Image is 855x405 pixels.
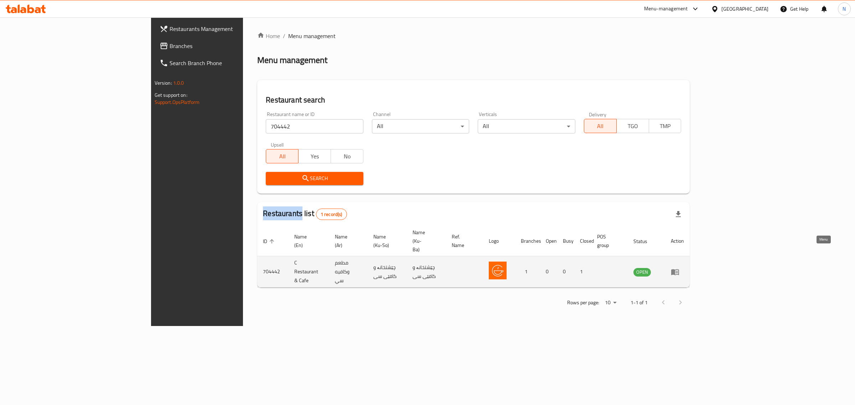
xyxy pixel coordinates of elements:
td: C Restaurant & Cafe [289,256,329,288]
h2: Restaurant search [266,95,681,105]
nav: breadcrumb [257,32,690,40]
span: 1 record(s) [316,211,347,218]
button: Search [266,172,363,185]
th: Closed [574,226,591,256]
input: Search for restaurant name or ID.. [266,119,363,133]
span: Name (Ar) [335,232,359,249]
td: 0 [557,256,574,288]
button: All [266,149,299,163]
th: Logo [483,226,515,256]
a: Search Branch Phone [154,54,294,72]
button: All [584,119,617,133]
span: Yes [301,151,328,162]
p: 1-1 of 1 [631,298,648,307]
table: enhanced table [257,226,690,288]
div: Rows per page: [602,298,619,308]
th: Busy [557,226,574,256]
span: Status [633,237,657,246]
div: OPEN [633,268,651,277]
img: C Restaurant & Cafe [489,262,507,279]
span: Menu management [288,32,336,40]
a: Branches [154,37,294,54]
td: مطعم وكافيه سي [329,256,367,288]
p: Rows per page: [567,298,599,307]
button: TGO [616,119,649,133]
span: OPEN [633,268,651,276]
span: All [587,121,614,131]
h2: Restaurants list [263,208,347,220]
span: Name (En) [294,232,321,249]
span: TMP [652,121,679,131]
span: No [334,151,361,162]
td: 0 [540,256,557,288]
td: 1 [574,256,591,288]
div: [GEOGRAPHIC_DATA] [721,5,768,13]
label: Upsell [271,142,284,147]
span: All [269,151,296,162]
span: ID [263,237,276,246]
span: Name (Ku-Ba) [413,228,437,254]
button: TMP [649,119,682,133]
span: Get support on: [155,90,187,100]
th: Action [665,226,690,256]
div: All [478,119,575,133]
button: Yes [298,149,331,163]
div: All [372,119,470,133]
span: Restaurants Management [170,25,288,33]
span: POS group [597,232,620,249]
span: Ref. Name [452,232,475,249]
span: Version: [155,78,172,88]
a: Support.OpsPlatform [155,98,200,107]
span: Search [271,174,358,183]
span: TGO [620,121,646,131]
label: Delivery [589,112,607,117]
td: 1 [515,256,540,288]
div: Export file [670,206,687,223]
span: Name (Ku-So) [373,232,398,249]
span: Branches [170,42,288,50]
a: Restaurants Management [154,20,294,37]
td: چێشتخانە و کافێی سی [407,256,446,288]
span: 1.0.0 [173,78,184,88]
span: Search Branch Phone [170,59,288,67]
td: چێشتخانە و کافێی سی [368,256,407,288]
div: Menu-management [644,5,688,13]
button: No [331,149,363,163]
span: N [843,5,846,13]
th: Branches [515,226,540,256]
th: Open [540,226,557,256]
